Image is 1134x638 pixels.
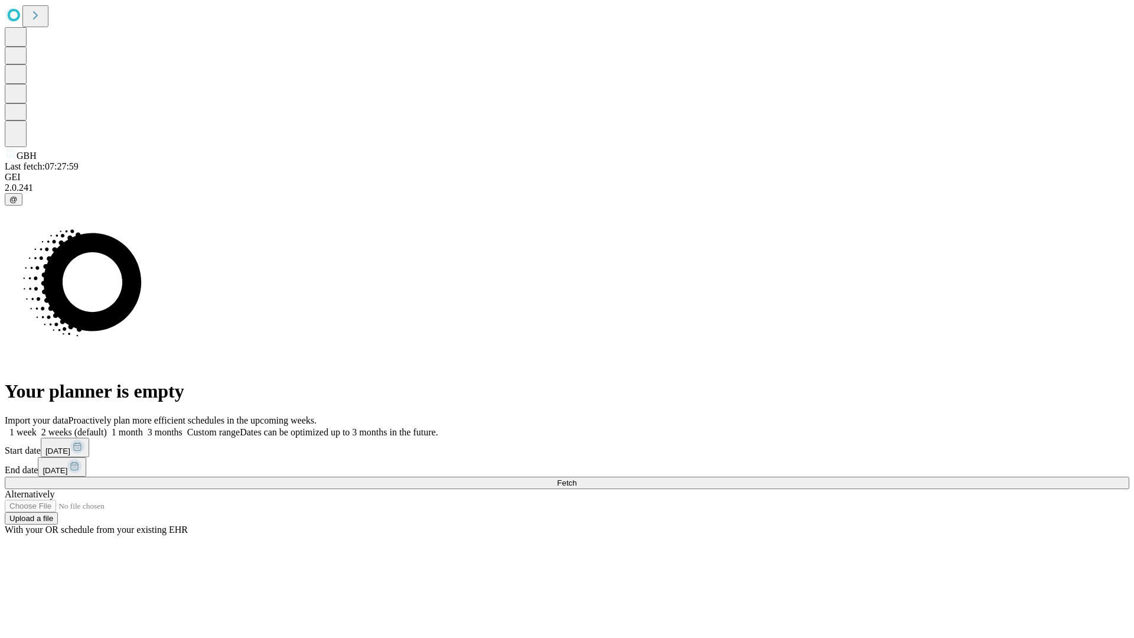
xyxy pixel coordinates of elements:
[41,427,107,437] span: 2 weeks (default)
[5,172,1129,183] div: GEI
[5,438,1129,457] div: Start date
[5,477,1129,489] button: Fetch
[38,457,86,477] button: [DATE]
[5,525,188,535] span: With your OR schedule from your existing EHR
[69,415,317,425] span: Proactively plan more efficient schedules in the upcoming weeks.
[43,466,67,475] span: [DATE]
[187,427,240,437] span: Custom range
[5,193,22,206] button: @
[9,195,18,204] span: @
[5,380,1129,402] h1: Your planner is empty
[5,489,54,499] span: Alternatively
[557,479,576,487] span: Fetch
[9,427,37,437] span: 1 week
[5,183,1129,193] div: 2.0.241
[17,151,37,161] span: GBH
[112,427,143,437] span: 1 month
[5,161,79,171] span: Last fetch: 07:27:59
[5,512,58,525] button: Upload a file
[5,457,1129,477] div: End date
[5,415,69,425] span: Import your data
[41,438,89,457] button: [DATE]
[240,427,438,437] span: Dates can be optimized up to 3 months in the future.
[148,427,183,437] span: 3 months
[45,447,70,455] span: [DATE]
